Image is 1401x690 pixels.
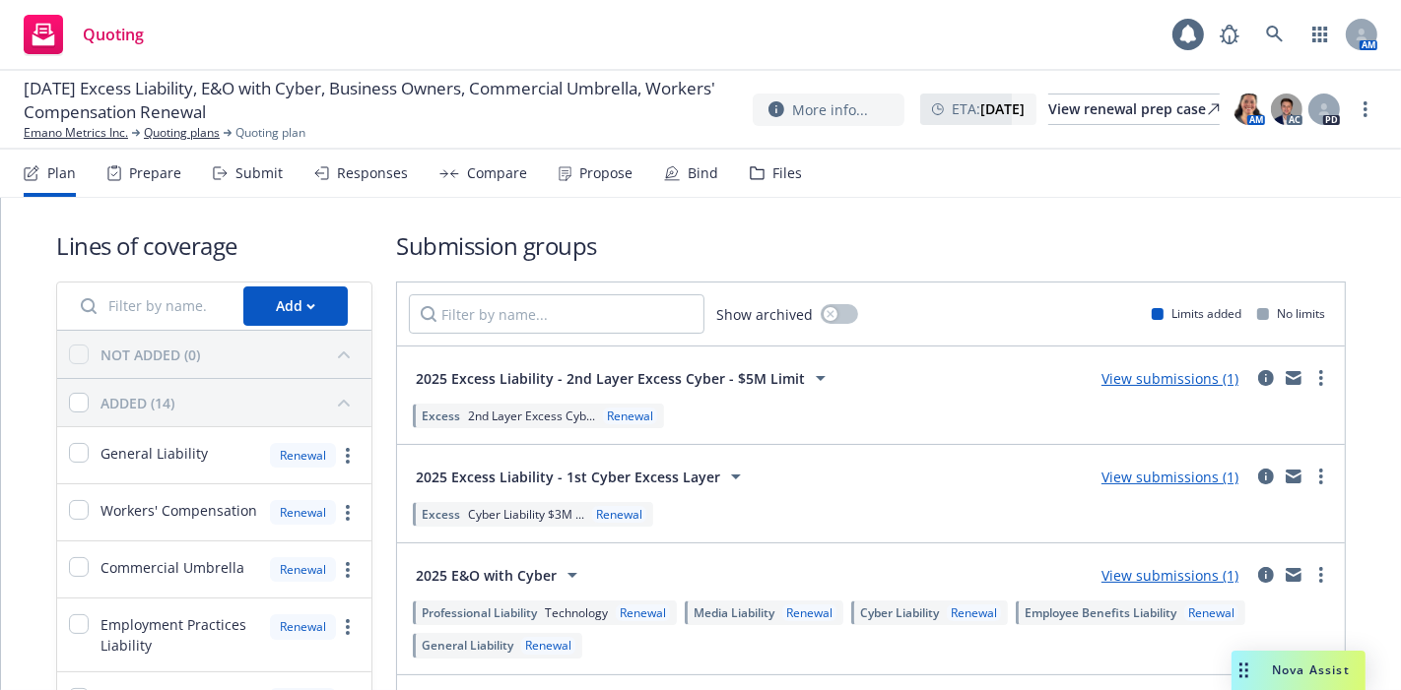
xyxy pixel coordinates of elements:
span: Professional Liability [422,604,537,621]
span: 2025 Excess Liability - 2nd Layer Excess Cyber - $5M Limit [416,368,805,389]
a: Search [1255,15,1295,54]
a: Report a Bug [1210,15,1249,54]
span: Media Liability [694,604,774,621]
div: Renewal [270,614,336,639]
span: Employee Benefits Liability [1025,604,1176,621]
a: mail [1282,563,1305,587]
button: 2025 E&O with Cyber [409,555,591,595]
a: View submissions (1) [1101,566,1238,585]
img: photo [1234,94,1265,125]
a: more [1309,366,1333,390]
input: Filter by name... [69,286,232,326]
img: photo [1271,94,1302,125]
span: General Liability [100,443,208,464]
span: Employment Practices Liability [100,614,258,656]
span: [DATE] Excess Liability, E&O with Cyber, Business Owners, Commercial Umbrella, Workers' Compensat... [24,77,737,124]
a: circleInformation [1254,563,1278,587]
div: Renewal [592,506,646,523]
a: mail [1282,465,1305,488]
a: more [336,501,360,525]
span: Technology [545,604,608,621]
a: more [1354,97,1377,121]
div: Renewal [603,408,657,424]
div: No limits [1257,305,1325,322]
div: Prepare [129,165,181,181]
span: Excess [422,506,460,523]
span: Cyber Liability $3M ... [468,506,584,523]
span: Workers' Compensation [100,500,257,521]
span: Cyber Liability [860,604,939,621]
div: Files [772,165,802,181]
div: ADDED (14) [100,393,174,413]
div: Renewal [616,604,670,621]
a: circleInformation [1254,465,1278,488]
span: Excess [422,408,460,424]
a: more [336,615,360,639]
a: Quoting [16,7,152,62]
div: Renewal [521,637,575,654]
div: Propose [579,165,633,181]
div: Renewal [270,500,336,525]
span: More info... [792,99,868,120]
button: Nova Assist [1232,651,1366,690]
div: NOT ADDED (0) [100,345,200,365]
span: ETA : [952,98,1025,119]
a: circleInformation [1254,366,1278,390]
div: View renewal prep case [1048,94,1220,124]
div: Submit [235,165,283,181]
a: mail [1282,366,1305,390]
button: 2025 Excess Liability - 1st Cyber Excess Layer [409,457,755,496]
span: 2025 E&O with Cyber [416,565,557,586]
a: View renewal prep case [1048,94,1220,125]
div: Add [276,287,315,325]
a: more [336,444,360,468]
span: Show archived [716,304,813,325]
div: Renewal [1184,604,1238,621]
input: Filter by name... [409,294,704,334]
button: 2025 Excess Liability - 2nd Layer Excess Cyber - $5M Limit [409,358,839,398]
button: NOT ADDED (0) [100,339,360,370]
div: Renewal [270,443,336,468]
div: Renewal [947,604,1001,621]
div: Bind [688,165,718,181]
a: Quoting plans [144,124,220,142]
a: more [1309,563,1333,587]
div: Drag to move [1232,651,1256,690]
button: More info... [753,94,904,126]
a: Switch app [1301,15,1340,54]
div: Limits added [1152,305,1241,322]
a: View submissions (1) [1101,468,1238,486]
span: Nova Assist [1272,661,1350,678]
a: View submissions (1) [1101,369,1238,388]
span: 2025 Excess Liability - 1st Cyber Excess Layer [416,467,720,487]
div: Renewal [782,604,836,621]
button: Add [243,286,348,326]
span: Quoting [83,27,144,42]
div: Renewal [270,557,336,582]
div: Compare [467,165,527,181]
strong: [DATE] [980,99,1025,118]
a: more [336,558,360,582]
button: ADDED (14) [100,387,360,418]
span: Commercial Umbrella [100,557,244,578]
div: Plan [47,165,76,181]
div: Responses [337,165,408,181]
span: 2nd Layer Excess Cyb... [468,408,595,424]
span: Quoting plan [235,124,305,142]
span: General Liability [422,637,513,654]
h1: Lines of coverage [56,229,372,262]
h1: Submission groups [396,229,1346,262]
a: more [1309,465,1333,488]
a: Emano Metrics Inc. [24,124,128,142]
